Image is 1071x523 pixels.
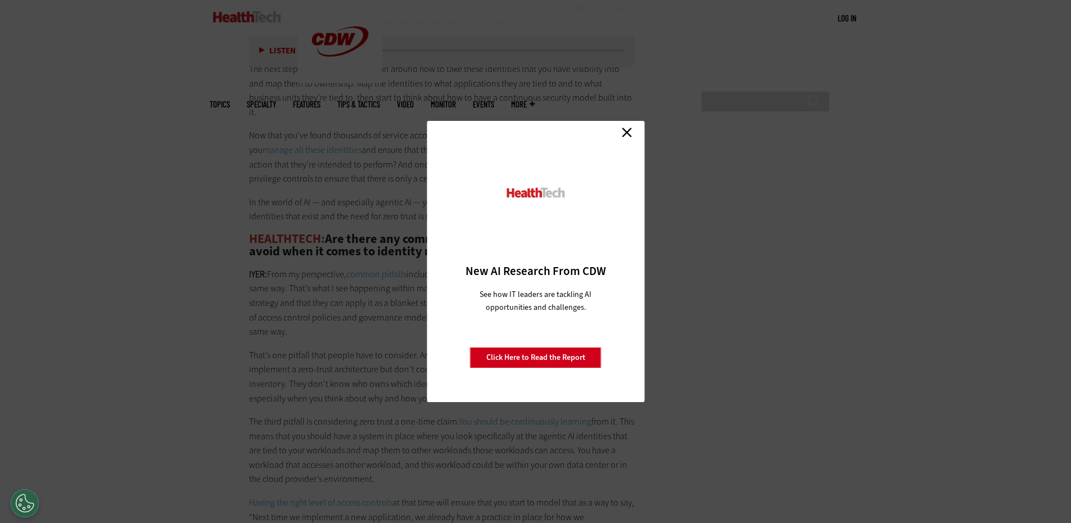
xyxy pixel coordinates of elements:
[11,489,39,517] div: Cookies Settings
[446,263,625,279] h3: New AI Research From CDW
[505,187,566,199] img: HealthTech_0.png
[466,288,605,314] p: See how IT leaders are tackling AI opportunities and challenges.
[470,347,602,368] a: Click Here to Read the Report
[11,489,39,517] button: Open Preferences
[618,124,635,141] a: Close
